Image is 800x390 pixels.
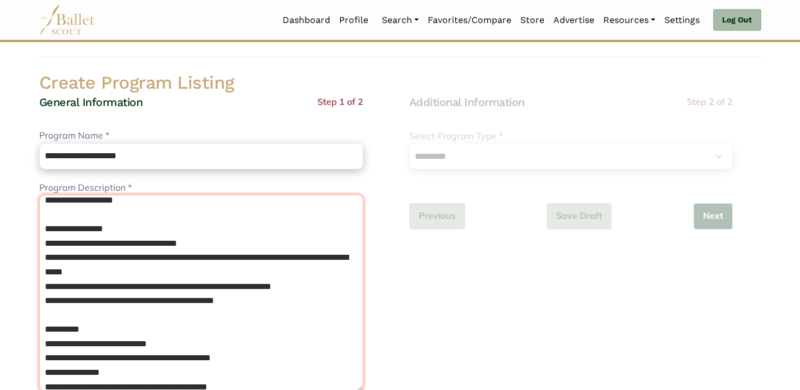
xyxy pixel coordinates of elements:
label: Program Name * [39,129,109,143]
a: Resources [599,8,660,32]
h4: General Information [39,95,143,109]
a: Advertise [549,8,599,32]
a: Favorites/Compare [423,8,516,32]
p: Step 1 of 2 [317,95,363,109]
a: Dashboard [278,8,335,32]
a: Profile [335,8,373,32]
a: Settings [660,8,704,32]
a: Search [377,8,423,32]
h2: Create Program Listing [30,71,770,95]
label: Program Description * [39,181,132,195]
a: Store [516,8,549,32]
a: Log Out [713,9,761,31]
